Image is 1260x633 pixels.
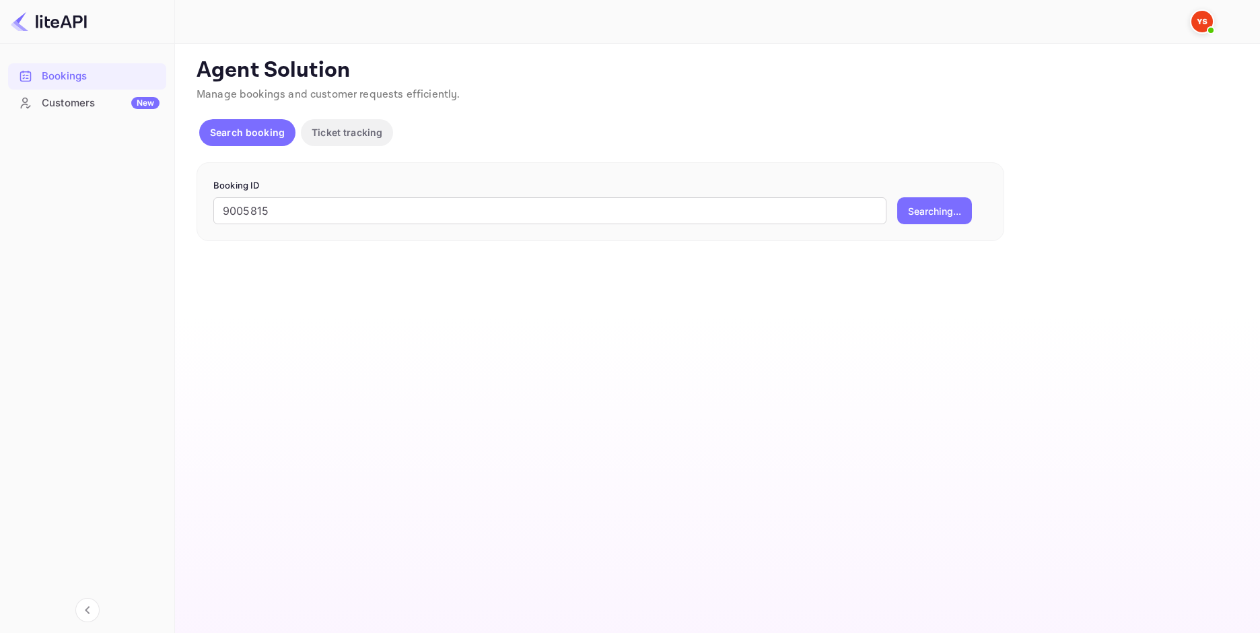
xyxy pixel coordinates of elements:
input: Enter Booking ID (e.g., 63782194) [213,197,886,224]
button: Searching... [897,197,972,224]
a: CustomersNew [8,90,166,115]
div: Customers [42,96,160,111]
p: Agent Solution [197,57,1236,84]
a: Bookings [8,63,166,88]
span: Manage bookings and customer requests efficiently. [197,88,460,102]
div: Bookings [42,69,160,84]
div: New [131,97,160,109]
img: Yandex Support [1191,11,1213,32]
p: Search booking [210,125,285,139]
p: Booking ID [213,179,987,193]
img: LiteAPI logo [11,11,87,32]
div: CustomersNew [8,90,166,116]
p: Ticket tracking [312,125,382,139]
div: Bookings [8,63,166,90]
button: Collapse navigation [75,598,100,622]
